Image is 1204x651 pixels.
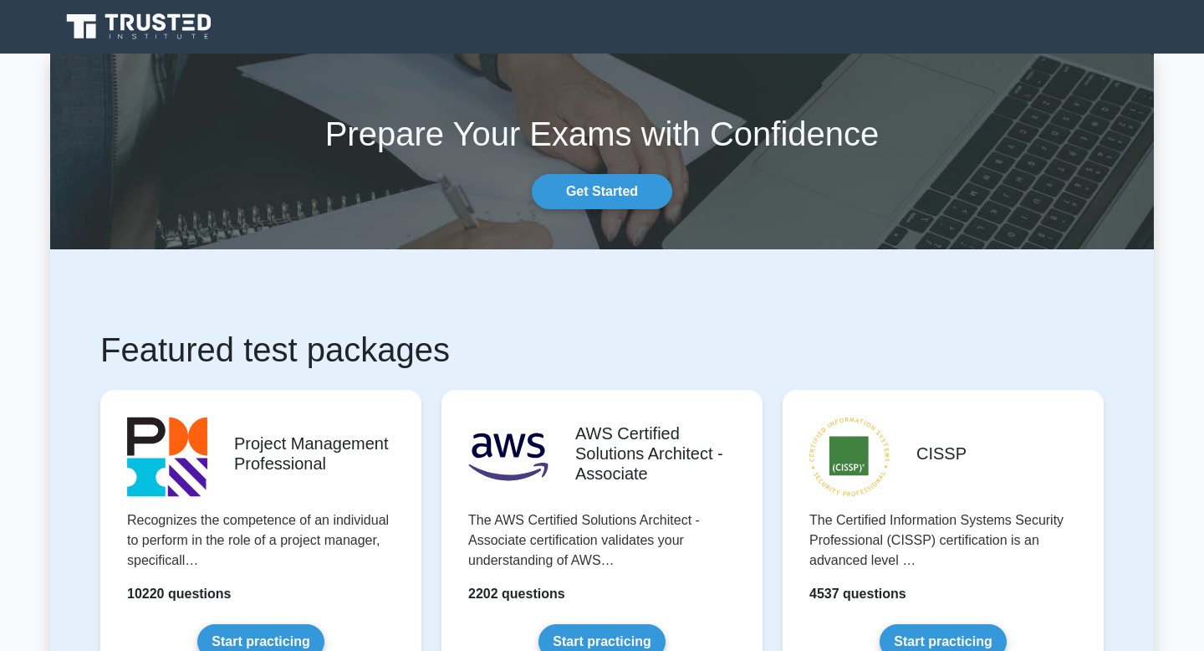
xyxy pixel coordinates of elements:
[532,174,672,209] a: Get Started
[50,114,1154,154] h1: Prepare Your Exams with Confidence
[100,330,1104,370] h1: Featured test packages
